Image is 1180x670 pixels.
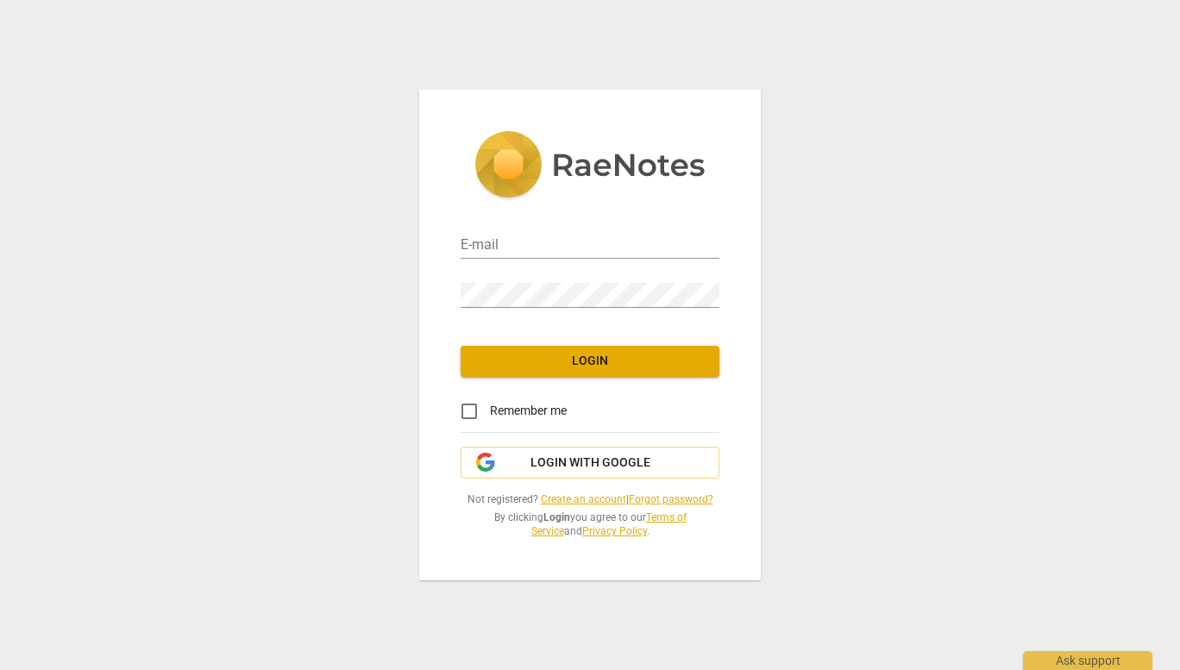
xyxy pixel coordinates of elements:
[490,402,567,420] span: Remember me
[461,346,719,377] button: Login
[461,510,719,539] span: By clicking you agree to our and .
[531,511,687,538] a: Terms of Service
[629,493,713,505] a: Forgot password?
[543,511,570,523] b: Login
[474,353,706,370] span: Login
[461,492,719,507] span: Not registered? |
[1023,651,1152,670] div: Ask support
[582,525,647,537] a: Privacy Policy
[530,454,650,472] span: Login with Google
[541,493,626,505] a: Create an account
[461,447,719,479] button: Login with Google
[474,131,706,202] img: 5ac2273c67554f335776073100b6d88f.svg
